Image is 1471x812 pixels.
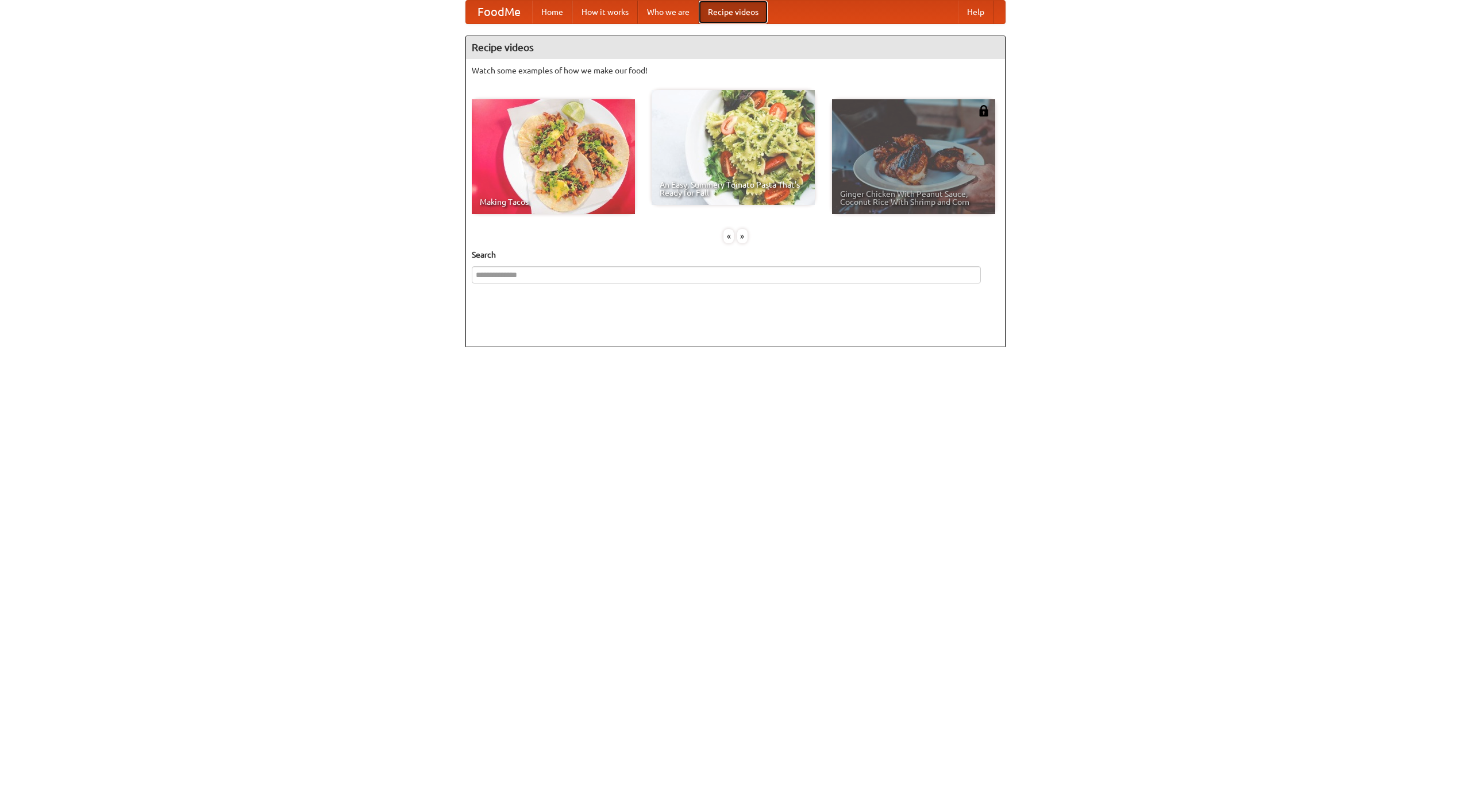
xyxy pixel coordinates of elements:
h5: Search [472,249,999,261]
a: How it works [572,1,638,24]
div: « [723,229,734,243]
div: » [737,229,748,243]
h4: Recipe videos [466,36,1005,59]
span: Making Tacos [480,198,627,206]
a: An Easy, Summery Tomato Pasta That's Ready for Fall [652,90,815,205]
span: An Easy, Summery Tomato Pasta That's Ready for Fall [660,181,807,197]
a: Making Tacos [472,99,635,214]
a: Who we are [638,1,699,24]
a: Help [958,1,993,24]
a: Recipe videos [699,1,768,24]
p: Watch some examples of how we make our food! [472,65,999,76]
a: FoodMe [466,1,532,24]
a: Home [532,1,572,24]
img: 483408.png [978,105,989,116]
